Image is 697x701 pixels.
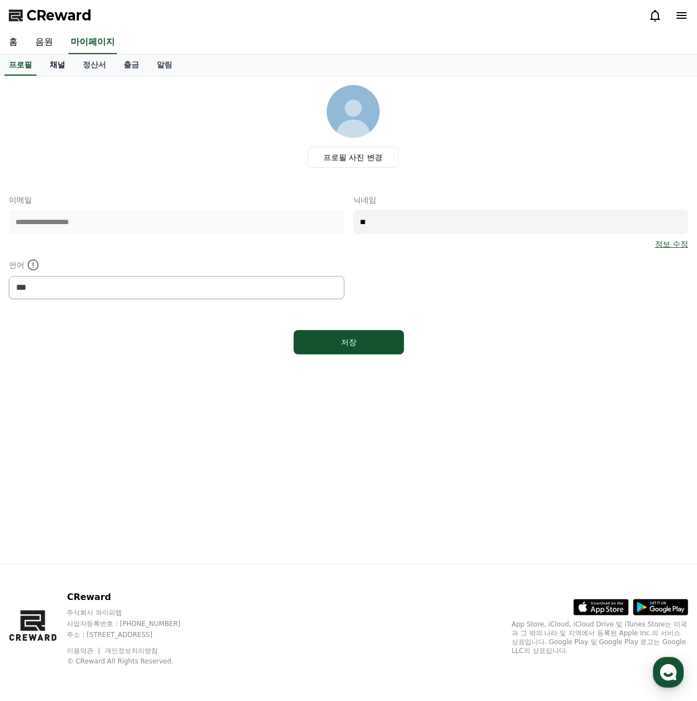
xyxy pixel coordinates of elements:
[73,350,142,378] a: 대화
[3,350,73,378] a: 홈
[67,630,201,639] p: 주소 : [STREET_ADDRESS]
[67,657,201,666] p: © CReward All Rights Reserved.
[67,608,201,617] p: 주식회사 와이피랩
[307,147,398,168] label: 프로필 사진 변경
[171,367,184,375] span: 설정
[327,85,380,138] img: profile_image
[512,620,688,655] p: App Store, iCloud, iCloud Drive 및 iTunes Store는 미국과 그 밖의 나라 및 지역에서 등록된 Apple Inc.의 서비스 상표입니다. Goo...
[67,647,102,655] a: 이용약관
[26,7,92,24] span: CReward
[142,350,212,378] a: 설정
[105,647,158,655] a: 개인정보처리방침
[4,55,36,76] a: 프로필
[9,7,92,24] a: CReward
[148,55,181,76] a: 알림
[9,258,344,272] p: 언어
[41,55,74,76] a: 채널
[26,31,62,54] a: 음원
[353,194,689,205] p: 닉네임
[655,238,688,249] a: 정보 수정
[67,591,201,604] p: CReward
[74,55,115,76] a: 정산서
[68,31,117,54] a: 마이페이지
[67,619,201,628] p: 사업자등록번호 : [PHONE_NUMBER]
[9,194,344,205] p: 이메일
[35,367,41,375] span: 홈
[115,55,148,76] a: 출금
[101,367,114,376] span: 대화
[316,337,382,348] div: 저장
[294,330,404,354] button: 저장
